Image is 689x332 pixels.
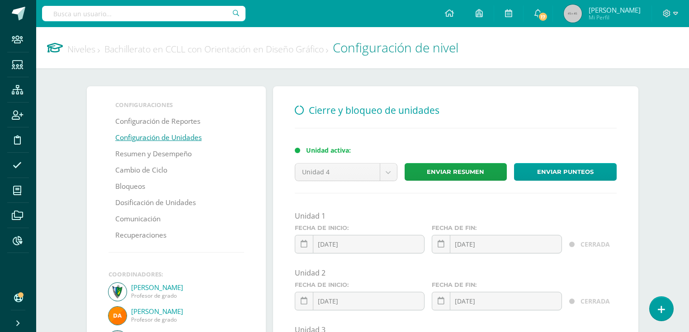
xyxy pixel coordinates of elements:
[333,39,458,56] span: Configuración de nivel
[115,113,200,130] a: Configuración de Reportes
[115,162,167,178] a: Cambio de Ciclo
[538,12,548,22] span: 17
[115,130,202,146] a: Configuración de Unidades
[589,14,641,21] span: Mi Perfil
[115,146,192,162] a: Resumen y Desempeño
[514,163,617,181] a: Enviar punteos
[115,211,160,227] a: Comunicación
[115,195,196,211] a: Dosificación de Unidades
[432,292,561,310] input: ¿En qué fecha termina la unidad?
[295,211,617,221] div: Unidad 1
[115,178,145,195] a: Bloqueos
[432,235,561,253] input: ¿En qué fecha termina la unidad?
[115,227,166,243] a: Recuperaciones
[115,101,237,109] li: Configuraciones
[302,164,373,181] span: Unidad 4
[109,270,244,278] div: Coordinadores:
[109,307,127,325] img: 82a5943632aca8211823fb2e9800a6c1.png
[309,104,439,117] span: Cierre y bloqueo de unidades
[67,43,100,55] a: Niveles
[564,5,582,23] img: 45x45
[295,164,397,181] a: Unidad 4
[295,268,617,278] div: Unidad 2
[405,163,507,181] a: Enviar resumen
[42,6,245,21] input: Busca un usuario...
[295,281,425,288] label: Fecha de inicio:
[580,235,617,253] div: CERRADA
[131,292,244,299] span: Profesor de grado
[295,224,425,231] label: Fecha de inicio:
[131,307,244,316] a: [PERSON_NAME]
[306,146,617,154] div: Unidad activa:
[589,5,641,14] span: [PERSON_NAME]
[432,224,562,231] label: Fecha de fin:
[131,283,244,292] a: [PERSON_NAME]
[104,43,328,55] a: Bachillerato en CCLL con Orientación en Diseño Gráfico
[580,292,617,310] div: CERRADA
[295,235,424,253] input: ¿En qué fecha inicia la unidad?
[432,281,562,288] label: Fecha de fin:
[131,316,244,323] span: Profesor de grado
[109,283,127,301] img: 1b281a8218983e455f0ded11b96ffc56.png
[295,292,424,310] input: ¿En qué fecha inicia la unidad?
